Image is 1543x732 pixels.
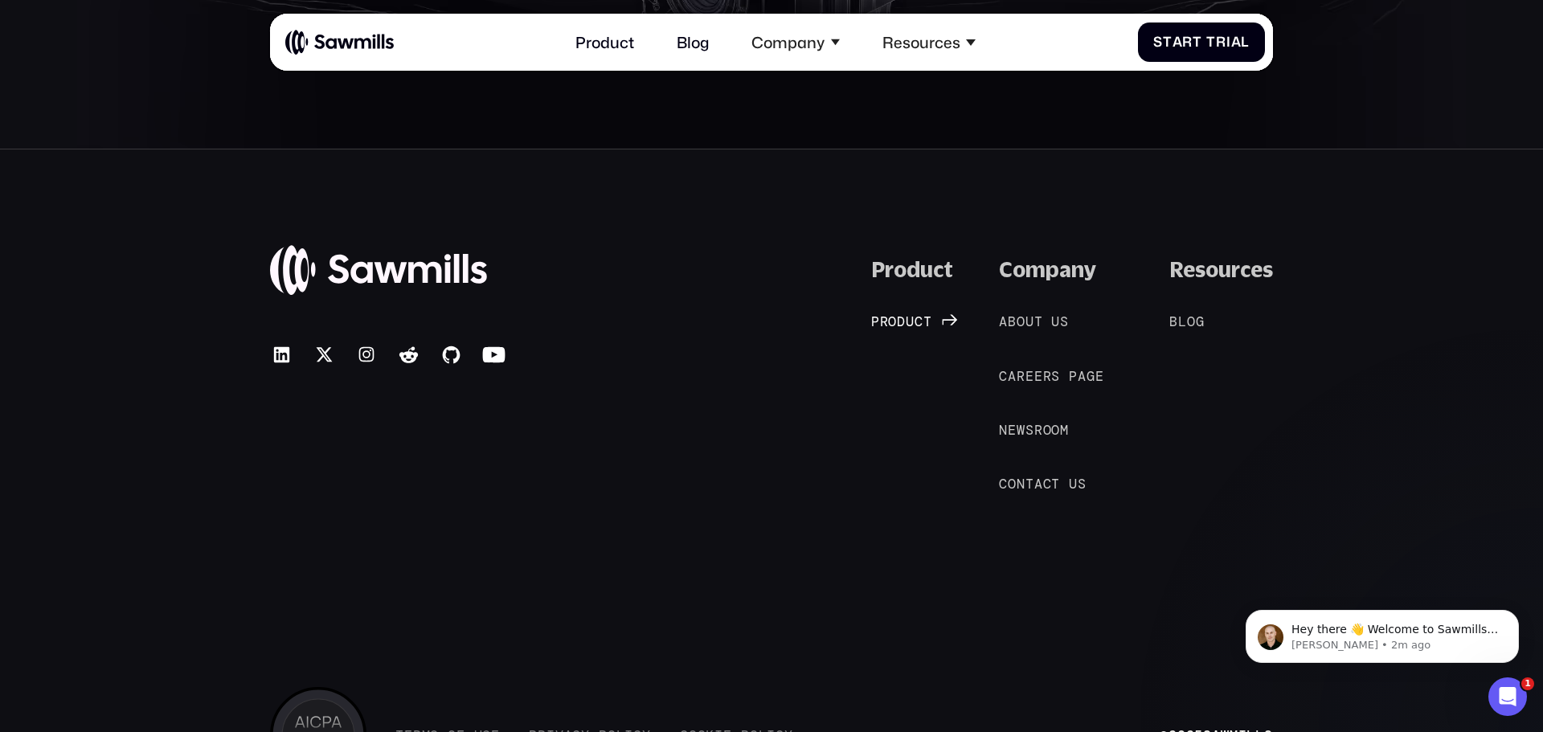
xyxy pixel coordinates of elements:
span: a [1034,476,1043,492]
span: s [1025,422,1034,438]
span: g [1087,368,1095,384]
span: s [1078,476,1087,492]
span: e [1025,368,1034,384]
span: r [1182,34,1193,50]
span: u [906,313,915,329]
a: Product [564,21,646,63]
a: Blog [665,21,721,63]
span: t [1163,34,1173,50]
span: b [1008,313,1017,329]
span: t [1025,476,1034,492]
span: l [1178,313,1187,329]
span: r [1034,422,1043,438]
span: i [1226,34,1231,50]
a: Blog [1169,312,1223,331]
span: w [1017,422,1025,438]
span: S [1153,34,1163,50]
span: u [1025,313,1034,329]
span: o [888,313,897,329]
iframe: Intercom notifications message [1222,576,1543,689]
iframe: Intercom live chat [1488,677,1527,716]
span: c [915,313,923,329]
a: Contactus [999,474,1105,493]
span: a [1231,34,1242,50]
span: s [1051,368,1060,384]
span: B [1169,313,1178,329]
span: a [1008,368,1017,384]
span: Hey there 👋 Welcome to Sawmills. The smart telemetry management platform that solves cost, qualit... [70,47,276,139]
span: A [999,313,1008,329]
div: Company [751,33,825,51]
span: e [1034,368,1043,384]
a: Careerspage [999,366,1123,386]
div: Company [740,21,851,63]
a: StartTrial [1138,22,1266,62]
span: 1 [1521,677,1534,690]
span: t [1051,476,1060,492]
a: Aboutus [999,312,1088,331]
span: u [1051,313,1060,329]
span: p [1069,368,1078,384]
span: r [1043,368,1052,384]
span: m [1060,422,1069,438]
span: o [1008,476,1017,492]
span: e [1095,368,1104,384]
span: o [1043,422,1052,438]
a: Newsroom [999,420,1088,440]
div: Resources [871,21,987,63]
span: t [923,313,932,329]
span: P [871,313,880,329]
span: e [1008,422,1017,438]
div: Company [999,257,1096,283]
span: r [880,313,889,329]
span: a [1173,34,1183,50]
span: r [1017,368,1025,384]
span: C [999,476,1008,492]
div: Resources [1169,257,1273,283]
span: o [1187,313,1196,329]
p: Message from Winston, sent 2m ago [70,62,277,76]
span: o [1017,313,1025,329]
span: C [999,368,1008,384]
div: Resources [882,33,960,51]
span: d [897,313,906,329]
span: t [1193,34,1202,50]
span: a [1078,368,1087,384]
span: n [1017,476,1025,492]
span: o [1051,422,1060,438]
span: t [1034,313,1043,329]
span: c [1043,476,1052,492]
span: l [1241,34,1250,50]
span: g [1196,313,1205,329]
span: r [1216,34,1226,50]
span: s [1060,313,1069,329]
span: T [1206,34,1216,50]
span: u [1069,476,1078,492]
span: N [999,422,1008,438]
div: Product [871,257,953,283]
